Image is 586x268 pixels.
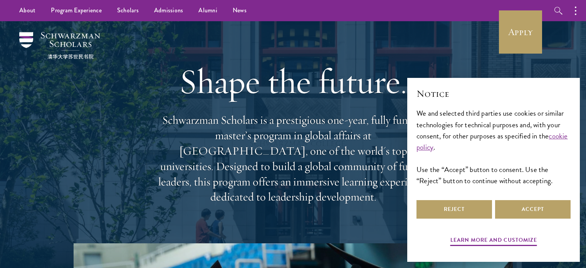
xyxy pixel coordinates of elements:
[495,200,571,219] button: Accept
[416,108,571,186] div: We and selected third parties use cookies or similar technologies for technical purposes and, wit...
[450,235,537,247] button: Learn more and customize
[416,87,571,100] h2: Notice
[499,10,542,54] a: Apply
[416,130,568,153] a: cookie policy
[19,32,100,59] img: Schwarzman Scholars
[154,113,432,205] p: Schwarzman Scholars is a prestigious one-year, fully funded master’s program in global affairs at...
[416,200,492,219] button: Reject
[154,60,432,103] h1: Shape the future.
